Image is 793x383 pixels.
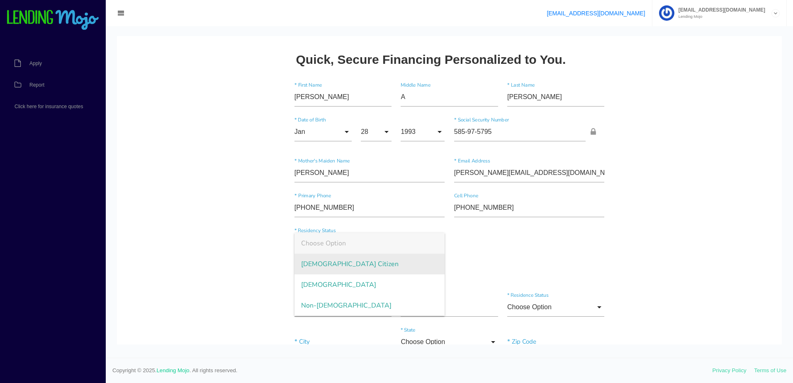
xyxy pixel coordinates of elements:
[157,367,190,373] a: Lending Mojo
[674,7,765,12] span: [EMAIL_ADDRESS][DOMAIN_NAME]
[112,366,713,375] span: Copyright © 2025. . All rights reserved.
[29,82,44,87] span: Report
[178,197,328,218] span: Choose Option
[6,10,100,31] img: logo-small.png
[178,218,328,238] span: [DEMOGRAPHIC_DATA] Citizen
[15,104,83,109] span: Click here for insurance quotes
[713,367,747,373] a: Privacy Policy
[547,10,645,17] a: [EMAIL_ADDRESS][DOMAIN_NAME]
[754,367,786,373] a: Terms of Use
[179,242,486,251] h3: Residence Information
[179,17,449,30] h2: Quick, Secure Financing Personalized to You.
[659,5,674,21] img: Profile image
[674,15,765,19] small: Lending Mojo
[178,259,328,280] span: Non-[DEMOGRAPHIC_DATA]
[29,61,42,66] span: Apply
[178,238,328,259] span: [DEMOGRAPHIC_DATA]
